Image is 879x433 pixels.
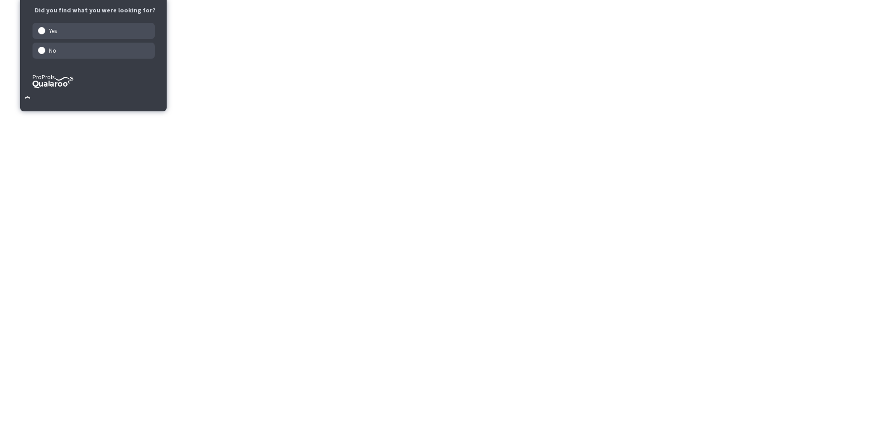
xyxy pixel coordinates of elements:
[33,73,54,81] tspan: ProProfs
[31,6,159,15] div: Did you find what you were looking for?
[20,90,35,105] button: Close Survey
[33,43,155,59] div: No
[33,84,74,91] a: ProProfs
[33,23,155,39] div: Yes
